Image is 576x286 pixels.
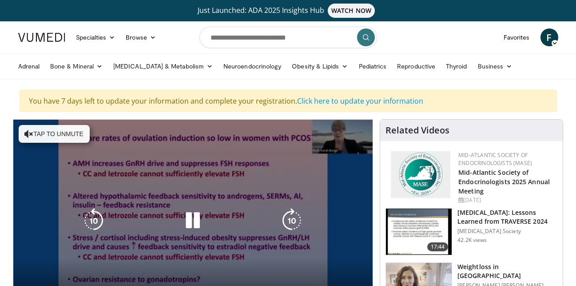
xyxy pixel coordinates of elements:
[457,208,557,226] h3: [MEDICAL_DATA]: Lessons Learned from TRAVERSE 2024
[297,96,423,106] a: Click here to update your information
[328,4,375,18] span: WATCH NOW
[385,208,557,255] a: 17:44 [MEDICAL_DATA]: Lessons Learned from TRAVERSE 2024 [MEDICAL_DATA] Society 42.2K views
[120,28,161,46] a: Browse
[71,28,121,46] a: Specialties
[19,125,90,143] button: Tap to unmute
[457,237,487,244] p: 42.2K views
[498,28,535,46] a: Favorites
[457,228,557,235] p: [MEDICAL_DATA] Society
[286,57,353,75] a: Obesity & Lipids
[218,57,286,75] a: Neuroendocrinology
[473,57,518,75] a: Business
[199,27,377,48] input: Search topics, interventions
[13,57,45,75] a: Adrenal
[540,28,558,46] a: F
[45,57,108,75] a: Bone & Mineral
[386,209,452,255] img: 1317c62a-2f0d-4360-bee0-b1bff80fed3c.150x105_q85_crop-smart_upscale.jpg
[20,4,557,18] a: Just Launched: ADA 2025 Insights HubWATCH NOW
[108,57,218,75] a: [MEDICAL_DATA] & Metabolism
[458,151,532,167] a: Mid-Atlantic Society of Endocrinologists (MASE)
[385,125,449,136] h4: Related Videos
[20,90,557,112] div: You have 7 days left to update your information and complete your registration.
[354,57,392,75] a: Pediatrics
[458,196,556,204] div: [DATE]
[427,242,449,251] span: 17:44
[458,168,550,195] a: Mid-Atlantic Society of Endocrinologists 2025 Annual Meeting
[392,57,441,75] a: Reproductive
[18,33,65,42] img: VuMedi Logo
[441,57,473,75] a: Thyroid
[457,262,557,280] h3: Weightloss in [GEOGRAPHIC_DATA]
[391,151,450,198] img: f382488c-070d-4809-84b7-f09b370f5972.png.150x105_q85_autocrop_double_scale_upscale_version-0.2.png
